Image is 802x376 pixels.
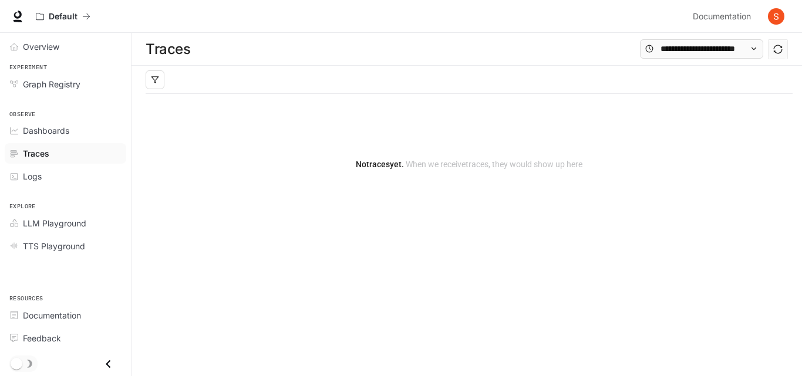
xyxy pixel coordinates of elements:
article: No traces yet. [356,158,582,171]
a: Feedback [5,328,126,348]
span: Traces [23,147,49,160]
span: TTS Playground [23,240,85,252]
img: User avatar [768,8,784,25]
a: LLM Playground [5,213,126,233]
span: Documentation [693,9,751,24]
span: Dashboards [23,124,69,137]
button: User avatar [764,5,788,28]
a: Dashboards [5,120,126,141]
a: Documentation [688,5,760,28]
button: All workspaces [31,5,96,28]
span: LLM Playground [23,217,86,229]
a: Traces [5,143,126,164]
span: Documentation [23,309,81,321]
a: Graph Registry [5,74,126,94]
h1: Traces [146,38,190,61]
a: Logs [5,166,126,187]
span: Graph Registry [23,78,80,90]
span: Overview [23,40,59,53]
span: sync [773,45,783,54]
a: Documentation [5,305,126,326]
button: Close drawer [95,352,122,376]
span: Feedback [23,332,61,344]
p: Default [49,12,77,22]
a: TTS Playground [5,236,126,256]
span: When we receive traces , they would show up here [404,160,582,169]
span: Dark mode toggle [11,357,22,370]
a: Overview [5,36,126,57]
span: Logs [23,170,42,182]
